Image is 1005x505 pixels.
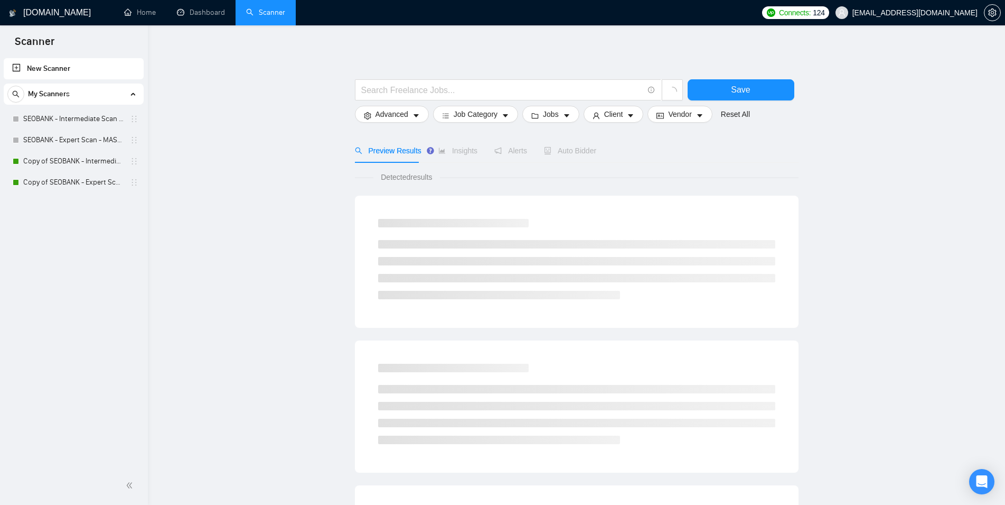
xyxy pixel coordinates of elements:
span: caret-down [696,112,703,120]
span: caret-down [627,112,634,120]
a: homeHome [124,8,156,17]
span: user [838,9,846,16]
button: folderJobscaret-down [522,106,579,123]
span: setting [364,112,371,120]
span: setting [984,8,1000,17]
a: SEOBANK - Expert Scan - MASTER [23,130,124,151]
span: caret-down [563,112,570,120]
a: Reset All [721,108,750,120]
span: bars [442,112,449,120]
a: searchScanner [246,8,285,17]
div: Open Intercom Messenger [969,469,994,494]
span: idcard [656,112,664,120]
span: area-chart [438,147,446,154]
span: Advanced [375,108,408,120]
button: search [7,86,24,103]
li: New Scanner [4,58,144,79]
a: Copy of SEOBANK - Expert Scan - Professional Services [23,172,124,193]
span: holder [130,157,138,166]
button: idcardVendorcaret-down [647,106,712,123]
img: logo [9,5,16,22]
span: search [355,147,362,154]
button: setting [984,4,1001,21]
span: holder [130,136,138,144]
span: Auto Bidder [544,146,596,155]
span: Vendor [668,108,691,120]
span: holder [130,115,138,123]
a: New Scanner [12,58,135,79]
span: double-left [126,480,136,491]
span: Connects: [779,7,811,19]
a: dashboardDashboard [177,8,225,17]
input: Search Freelance Jobs... [361,84,643,97]
span: Scanner [6,34,63,56]
span: user [593,112,600,120]
button: userClientcaret-down [584,106,644,123]
span: Job Category [454,108,497,120]
span: folder [531,112,539,120]
button: barsJob Categorycaret-down [433,106,518,123]
span: Save [731,83,750,96]
span: holder [130,178,138,187]
span: Alerts [494,146,527,155]
img: upwork-logo.png [767,8,775,17]
span: search [8,90,24,98]
a: SEOBANK - Intermediate Scan - MASTER [23,108,124,130]
span: caret-down [412,112,420,120]
span: My Scanners [28,84,70,105]
span: notification [494,147,502,154]
button: settingAdvancedcaret-down [355,106,429,123]
span: Insights [438,146,477,155]
span: Client [604,108,623,120]
span: Jobs [543,108,559,120]
span: loading [668,87,677,96]
a: setting [984,8,1001,17]
span: caret-down [502,112,509,120]
span: robot [544,147,551,154]
div: Tooltip anchor [426,146,435,155]
span: Preview Results [355,146,421,155]
button: Save [688,79,794,100]
a: Copy of SEOBANK - Intermediate Scan - Home Services [23,151,124,172]
span: 124 [813,7,824,19]
li: My Scanners [4,84,144,193]
span: info-circle [648,87,655,94]
span: Detected results [373,171,439,183]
